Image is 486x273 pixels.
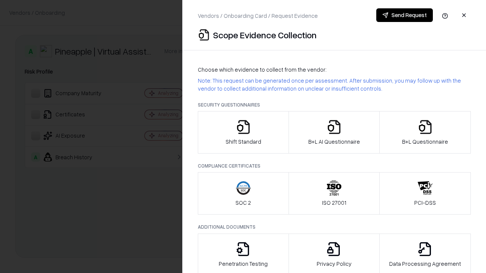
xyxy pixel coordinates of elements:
p: Note: This request can be generated once per assessment. After submission, you may follow up with... [198,77,471,93]
button: ISO 27001 [289,172,380,215]
p: Privacy Policy [317,260,352,268]
p: Vendors / Onboarding Card / Request Evidence [198,12,318,20]
p: B+L AI Questionnaire [308,138,360,146]
p: ISO 27001 [322,199,346,207]
button: Send Request [376,8,433,22]
p: Scope Evidence Collection [213,29,317,41]
p: Choose which evidence to collect from the vendor: [198,66,471,74]
button: Shift Standard [198,111,289,154]
p: B+L Questionnaire [402,138,448,146]
p: Data Processing Agreement [389,260,461,268]
button: B+L Questionnaire [379,111,471,154]
button: PCI-DSS [379,172,471,215]
p: Compliance Certificates [198,163,471,169]
button: B+L AI Questionnaire [289,111,380,154]
p: PCI-DSS [414,199,436,207]
p: Additional Documents [198,224,471,230]
p: Penetration Testing [219,260,268,268]
button: SOC 2 [198,172,289,215]
p: Security Questionnaires [198,102,471,108]
p: SOC 2 [235,199,251,207]
p: Shift Standard [226,138,261,146]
